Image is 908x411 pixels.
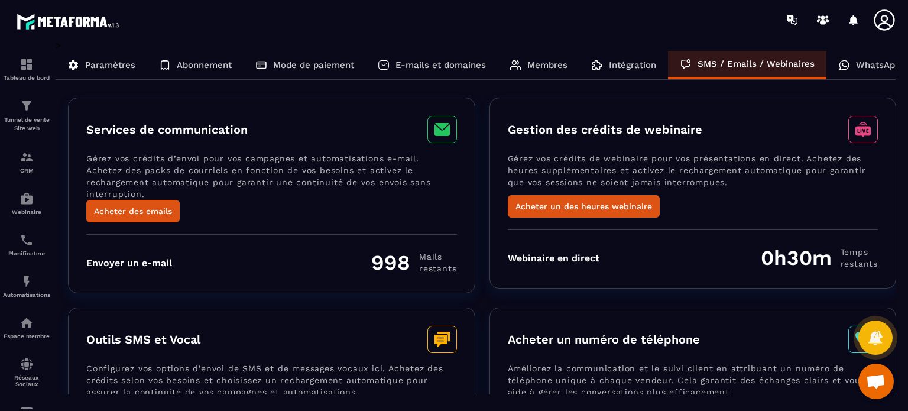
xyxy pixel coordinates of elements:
span: Mails [419,251,456,263]
img: formation [20,150,34,164]
a: social-networksocial-networkRéseaux Sociaux [3,348,50,396]
h3: Outils SMS et Vocal [86,332,200,347]
button: Acheter des emails [86,200,180,222]
button: Acheter un des heures webinaire [508,195,660,218]
img: scheduler [20,233,34,247]
h3: Gestion des crédits de webinaire [508,122,702,137]
h3: Acheter un numéro de téléphone [508,332,700,347]
p: Paramètres [85,60,135,70]
p: SMS / Emails / Webinaires [698,59,815,69]
div: Ouvrir le chat [858,364,894,399]
p: Abonnement [177,60,232,70]
p: Espace membre [3,333,50,339]
p: Configurez vos options d’envoi de SMS et de messages vocaux ici. Achetez des crédits selon vos be... [86,363,457,405]
p: WhatsApp [856,60,900,70]
p: Réseaux Sociaux [3,374,50,387]
p: Gérez vos crédits d’envoi pour vos campagnes et automatisations e-mail. Achetez des packs de cour... [86,153,457,200]
a: formationformationTunnel de vente Site web [3,90,50,141]
img: social-network [20,357,34,371]
p: Intégration [609,60,656,70]
p: Automatisations [3,292,50,298]
span: restants [841,258,878,270]
img: automations [20,316,34,330]
p: E-mails et domaines [395,60,486,70]
div: Envoyer un e-mail [86,257,172,268]
div: 998 [371,250,456,275]
p: Améliorez la communication et le suivi client en attribuant un numéro de téléphone unique à chaqu... [508,363,878,405]
a: automationsautomationsAutomatisations [3,266,50,307]
p: Mode de paiement [273,60,354,70]
h3: Services de communication [86,122,248,137]
img: formation [20,99,34,113]
p: Gérez vos crédits de webinaire pour vos présentations en direct. Achetez des heures supplémentair... [508,153,878,195]
p: Tableau de bord [3,75,50,81]
p: Membres [527,60,567,70]
p: CRM [3,167,50,174]
img: automations [20,274,34,289]
a: schedulerschedulerPlanificateur [3,224,50,266]
div: Webinaire en direct [508,253,599,264]
a: formationformationCRM [3,141,50,183]
span: restants [419,263,456,274]
img: formation [20,57,34,72]
span: Temps [841,246,878,258]
a: automationsautomationsEspace membre [3,307,50,348]
p: Planificateur [3,250,50,257]
img: automations [20,192,34,206]
img: logo [17,11,123,33]
a: formationformationTableau de bord [3,48,50,90]
div: 0h30m [761,245,878,270]
p: Webinaire [3,209,50,215]
a: automationsautomationsWebinaire [3,183,50,224]
p: Tunnel de vente Site web [3,116,50,132]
